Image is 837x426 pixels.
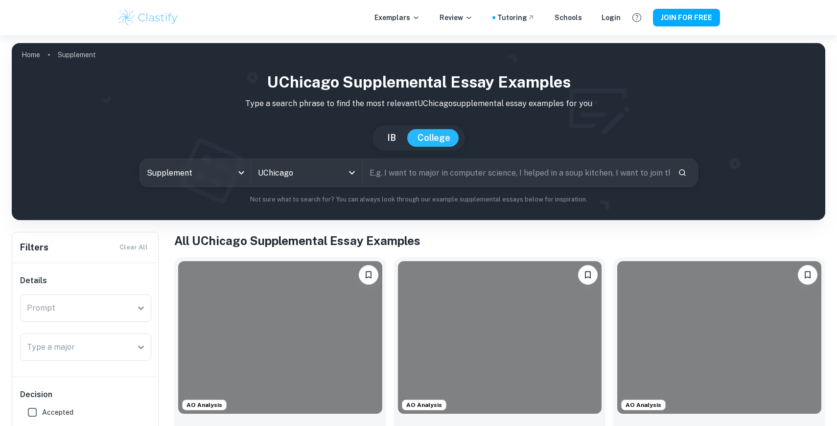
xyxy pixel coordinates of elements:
button: Search [674,164,691,181]
a: Home [22,48,40,62]
p: Not sure what to search for? You can always look through our example supplemental essays below fo... [20,195,817,204]
p: Review [440,12,473,23]
h1: UChicago Supplemental Essay Examples [20,70,817,94]
span: AO Analysis [183,401,226,409]
button: College [408,129,460,147]
p: Exemplars [374,12,420,23]
span: Accepted [42,407,73,418]
button: IB [377,129,406,147]
button: Open [134,301,148,315]
a: Schools [555,12,582,23]
input: E.g. I want to major in computer science, I helped in a soup kitchen, I want to join the debate t... [363,159,670,186]
button: Please log in to bookmark exemplars [798,265,817,285]
a: Tutoring [497,12,535,23]
button: Please log in to bookmark exemplars [359,265,378,285]
a: Login [602,12,621,23]
p: Supplement [58,49,96,60]
img: profile cover [12,43,825,220]
div: Supplement [140,159,251,186]
p: Type a search phrase to find the most relevant UChicago supplemental essay examples for you [20,98,817,110]
h1: All UChicago Supplemental Essay Examples [174,232,825,249]
img: Clastify logo [117,8,179,27]
h6: Filters [20,241,48,254]
span: AO Analysis [622,401,665,409]
h6: Decision [20,389,151,401]
span: AO Analysis [402,401,446,409]
button: JOIN FOR FREE [653,9,720,26]
button: Open [345,166,359,179]
button: Help and Feedback [628,9,645,26]
h6: Details [20,275,151,287]
button: Open [134,340,148,354]
button: Please log in to bookmark exemplars [578,265,598,285]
